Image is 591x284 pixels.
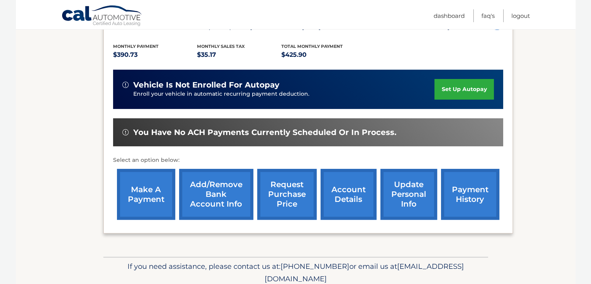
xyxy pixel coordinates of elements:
[113,49,197,60] p: $390.73
[122,82,129,88] img: alert-white.svg
[265,262,464,283] span: [EMAIL_ADDRESS][DOMAIN_NAME]
[380,169,437,220] a: update personal info
[179,169,253,220] a: Add/Remove bank account info
[133,90,435,98] p: Enroll your vehicle in automatic recurring payment deduction.
[122,129,129,135] img: alert-white.svg
[434,79,493,100] a: set up autopay
[511,9,530,22] a: Logout
[133,80,279,90] span: vehicle is not enrolled for autopay
[281,44,343,49] span: Total Monthly Payment
[197,49,281,60] p: $35.17
[281,49,366,60] p: $425.90
[257,169,317,220] a: request purchase price
[113,44,159,49] span: Monthly Payment
[113,156,503,165] p: Select an option below:
[133,128,396,137] span: You have no ACH payments currently scheduled or in process.
[197,44,245,49] span: Monthly sales Tax
[321,169,377,220] a: account details
[434,9,465,22] a: Dashboard
[441,169,499,220] a: payment history
[481,9,495,22] a: FAQ's
[281,262,349,271] span: [PHONE_NUMBER]
[61,5,143,28] a: Cal Automotive
[117,169,175,220] a: make a payment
